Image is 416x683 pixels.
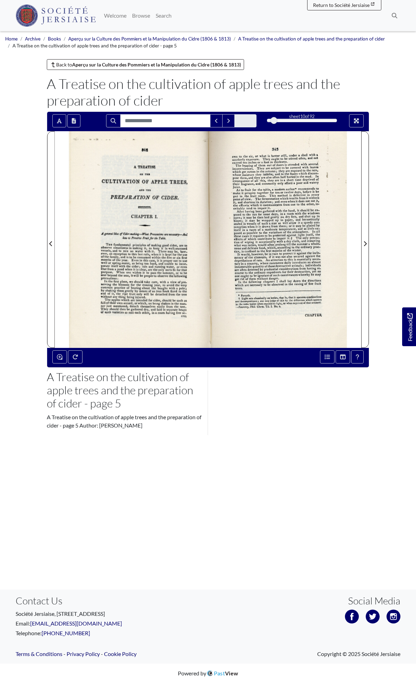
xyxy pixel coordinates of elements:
[47,413,203,430] p: A Treatise on the cultivation of apple trees and the preparation of cider - page 5 Author: [PERSO...
[47,370,203,410] h2: A Treatise on the cultivation of apple trees and the preparation of cider - page 5
[68,36,231,42] a: Aperçu sur la Culture des Pommiers et la Manipulation du Cidre (1806 & 1813)
[104,650,137,657] a: Cookie Policy
[16,610,203,618] p: Société Jersiaise, [STREET_ADDRESS]
[361,131,369,348] button: Next Page
[101,9,129,23] a: Welcome
[349,114,364,127] button: Full screen mode
[16,595,203,607] h3: Contact Us
[153,9,174,23] a: Search
[30,620,122,627] a: [EMAIL_ADDRESS][DOMAIN_NAME]
[348,595,400,607] h3: Social Media
[16,619,203,628] p: Email:
[178,669,239,677] div: Powered by
[222,114,235,127] button: Next Match
[206,670,239,676] a: PastView
[106,114,121,127] button: Search
[225,670,238,676] span: View
[67,114,80,127] button: Open transcription window
[129,9,153,23] a: Browse
[267,113,337,120] div: sheet of 92
[16,3,96,28] a: Société Jersiaise logo
[300,114,305,119] span: 10
[72,62,241,68] strong: Aperçu sur la Culture des Pommiers et la Manipulation du Cidre (1806 & 1813)
[12,43,177,48] span: A Treatise on the cultivation of apple trees and the preparation of cider - page 5
[317,650,400,658] span: Copyright © 2025 Société Jersiaise
[68,350,83,363] button: Rotate the book
[320,350,335,363] button: Open metadata window
[16,650,62,657] a: Terms & Conditions
[351,350,364,363] button: Help
[313,2,370,8] span: Return to Société Jersiaise
[210,114,223,127] button: Previous Match
[214,670,239,676] span: Past
[5,36,18,42] a: Home
[67,650,100,657] a: Privacy Policy
[402,307,416,346] a: Would you like to provide feedback?
[52,114,66,127] button: Toggle text selection (Alt+T)
[406,313,414,341] span: Feedback
[52,350,67,363] button: Enable or disable loupe tool (Alt+L)
[120,114,210,127] input: Search for
[25,36,41,42] a: Archive
[42,630,90,636] a: [PHONE_NUMBER]
[238,36,385,42] a: A Treatise on the cultivation of apple trees and the preparation of cider
[336,350,350,363] button: Thumbnails
[16,5,96,27] img: Société Jersiaise
[16,629,203,637] p: Telephone:
[47,131,55,348] button: Previous Page
[47,59,244,70] a: Back toAperçu sur la Culture des Pommiers et la Manipulation du Cidre (1806 & 1813)
[47,75,369,109] h1: A Treatise on the cultivation of apple trees and the preparation of cider
[48,36,61,42] a: Books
